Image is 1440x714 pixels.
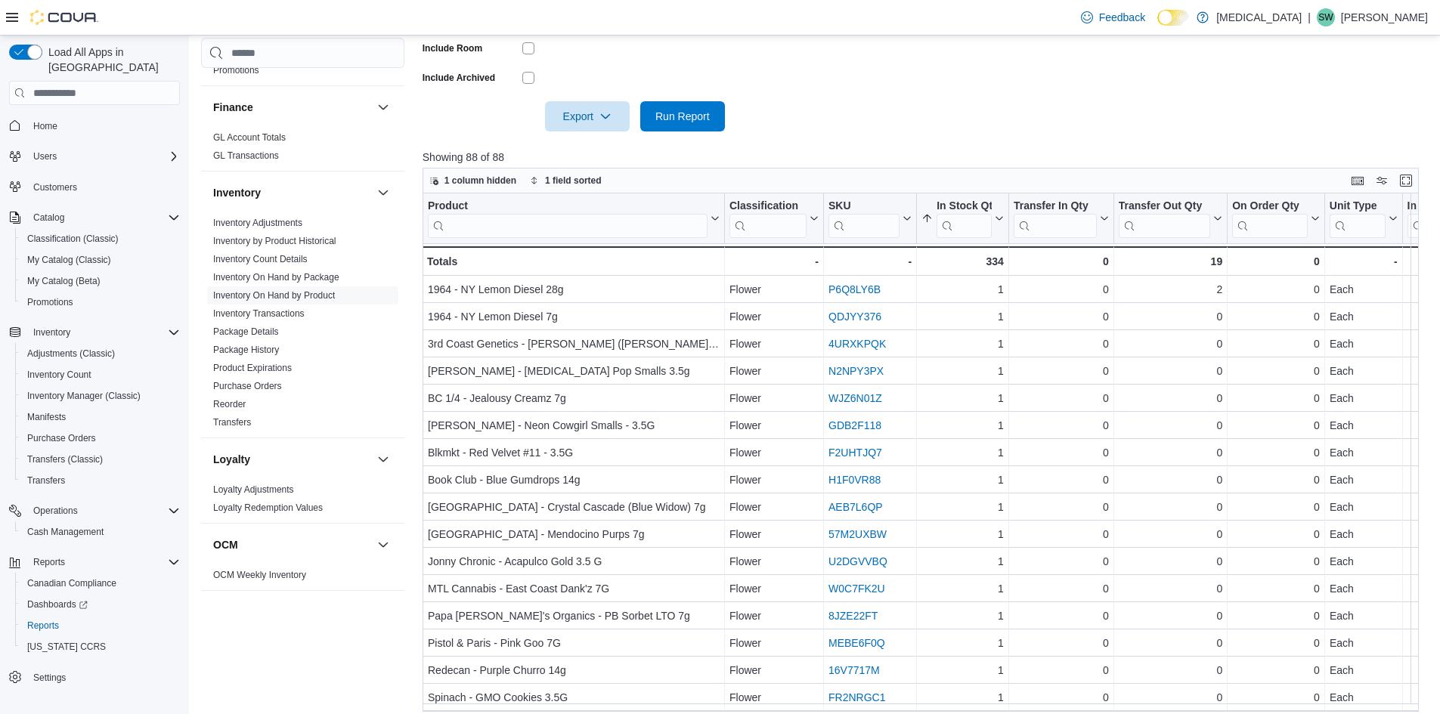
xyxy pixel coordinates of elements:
span: Purchase Orders [27,432,96,444]
button: Home [3,114,186,136]
span: Customers [27,178,180,196]
div: 1 [921,498,1004,516]
div: 0 [1232,471,1320,489]
div: - [1330,252,1398,270]
div: Transfer In Qty [1014,199,1097,214]
div: Classification [729,199,807,238]
div: SKU [828,199,900,214]
div: On Order Qty [1232,199,1308,214]
div: 0 [1014,362,1109,380]
label: Include Archived [423,72,495,84]
button: Canadian Compliance [15,573,186,594]
a: Dashboards [15,594,186,615]
span: Run Report [655,109,710,124]
p: | [1308,8,1311,26]
a: [US_STATE] CCRS [21,638,112,656]
button: In Stock Qty [921,199,1004,238]
div: Flower [729,416,819,434]
button: Enter fullscreen [1397,172,1415,190]
button: Inventory Manager (Classic) [15,385,186,406]
a: F2UHTJQ7 [828,447,882,459]
a: My Catalog (Beta) [21,272,107,290]
div: - [729,252,819,270]
div: 0 [1119,308,1222,326]
div: 0 [1119,335,1222,353]
a: Classification (Classic) [21,230,125,248]
a: Inventory Count Details [213,254,308,264]
span: Inventory Count Details [213,253,308,265]
button: 1 field sorted [524,172,608,190]
span: Dashboards [21,595,180,614]
button: Export [545,101,630,131]
p: [PERSON_NAME] [1341,8,1428,26]
a: My Catalog (Classic) [21,251,117,269]
button: Users [3,146,186,167]
span: Manifests [21,408,180,426]
span: GL Account Totals [213,131,286,144]
button: Users [27,147,63,165]
span: Feedback [1099,10,1145,25]
span: Loyalty Redemption Values [213,502,323,514]
a: 16V7717M [828,664,880,676]
span: Dashboards [27,598,88,610]
a: Adjustments (Classic) [21,345,121,363]
div: Classification [729,199,807,214]
div: 0 [1232,389,1320,407]
a: Inventory Manager (Classic) [21,387,147,405]
span: Reports [21,617,180,635]
span: Inventory Count [21,366,180,384]
span: SW [1318,8,1333,26]
label: Include Room [423,42,482,54]
div: OCM [201,566,404,590]
a: 8JZE22FT [828,610,878,622]
div: 0 [1014,280,1109,298]
div: Product [428,199,708,214]
div: 0 [1232,308,1320,326]
button: Transfers [15,470,186,491]
a: WJZ6N01Z [828,392,882,404]
button: Manifests [15,406,186,428]
button: Classification (Classic) [15,228,186,249]
button: Inventory [27,323,76,342]
div: 0 [1119,525,1222,543]
span: Reports [27,553,180,571]
span: My Catalog (Classic) [21,251,180,269]
button: Inventory [213,185,371,200]
a: GL Account Totals [213,132,286,143]
div: Flower [729,389,819,407]
span: Promotions [21,293,180,311]
a: Reorder [213,399,246,410]
button: My Catalog (Beta) [15,270,186,292]
button: My Catalog (Classic) [15,249,186,270]
button: [US_STATE] CCRS [15,636,186,657]
button: Unit Type [1330,199,1398,238]
div: 1 [921,308,1004,326]
a: Purchase Orders [213,381,282,391]
div: Transfer Out Qty [1118,199,1209,238]
a: GDB2F118 [828,419,881,431]
div: Each [1330,389,1398,407]
a: H1F0VR88 [828,474,881,486]
img: Cova [30,10,98,25]
div: 1 [921,280,1004,298]
div: Finance [201,128,404,171]
a: W0C7FK2U [828,583,885,595]
span: Adjustments (Classic) [21,345,180,363]
a: Promotions [21,293,79,311]
div: Flower [729,308,819,326]
button: Classification [729,199,819,238]
div: - [828,252,912,270]
span: Purchase Orders [213,380,282,392]
div: 1 [921,471,1004,489]
div: 0 [1119,498,1222,516]
button: Transfer In Qty [1014,199,1109,238]
div: 0 [1232,362,1320,380]
span: Catalog [27,209,180,227]
span: Home [33,120,57,132]
span: Reports [27,620,59,632]
span: Classification (Classic) [21,230,180,248]
span: Washington CCRS [21,638,180,656]
div: 1 [921,525,1004,543]
a: Inventory Count [21,366,98,384]
button: Product [428,199,720,238]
